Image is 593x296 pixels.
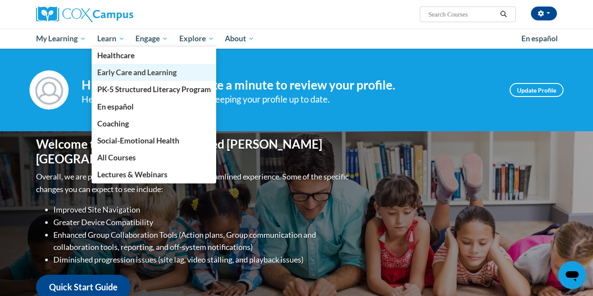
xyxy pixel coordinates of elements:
[53,253,351,266] li: Diminished progression issues (site lag, video stalling, and playback issues)
[82,78,497,93] h4: Hi [PERSON_NAME]! Take a minute to review your profile.
[225,33,254,44] span: About
[497,9,510,20] button: Search
[53,203,351,216] li: Improved Site Navigation
[531,7,557,20] button: Account Settings
[97,170,168,179] span: Lectures & Webinars
[97,102,134,111] span: En español
[135,33,168,44] span: Engage
[36,170,351,196] p: Overall, we are proud to provide you with a more streamlined experience. Some of the specific cha...
[97,85,211,94] span: PK-5 Structured Literacy Program
[97,33,125,44] span: Learn
[97,136,179,145] span: Social-Emotional Health
[36,137,351,166] h1: Welcome to the new and improved [PERSON_NAME][GEOGRAPHIC_DATA]
[30,70,69,110] img: Profile Image
[36,33,86,44] span: My Learning
[92,81,217,98] a: PK-5 Structured Literacy Program
[36,7,133,22] img: Cox Campus
[92,29,130,49] a: Learn
[53,229,351,254] li: Enhanced Group Collaboration Tools (Action plans, Group communication and collaboration tools, re...
[23,29,570,49] div: Main menu
[428,9,497,20] input: Search Courses
[558,261,586,289] iframe: Button to launch messaging window
[92,132,217,149] a: Social-Emotional Health
[510,83,563,97] a: Update Profile
[521,34,558,43] span: En español
[36,7,201,22] a: Cox Campus
[92,47,217,64] a: Healthcare
[174,29,220,49] a: Explore
[516,30,563,48] a: En español
[92,98,217,115] a: En español
[220,29,260,49] a: About
[92,149,217,166] a: All Courses
[92,115,217,132] a: Coaching
[53,216,351,229] li: Greater Device Compatibility
[130,29,174,49] a: Engage
[97,153,136,162] span: All Courses
[97,119,129,128] span: Coaching
[92,64,217,81] a: Early Care and Learning
[97,68,177,77] span: Early Care and Learning
[92,166,217,183] a: Lectures & Webinars
[97,51,135,60] span: Healthcare
[82,92,497,106] div: Help improve your experience by keeping your profile up to date.
[179,33,214,44] span: Explore
[30,29,92,49] a: My Learning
